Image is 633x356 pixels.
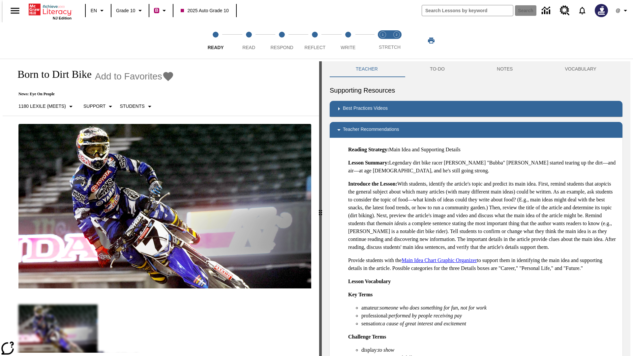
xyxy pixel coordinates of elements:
[348,279,391,284] strong: Lesson Vocabulary
[348,180,617,251] p: With students, identify the article's topic and predict its main idea. First, remind students tha...
[343,126,399,134] p: Teacher Recommendations
[396,33,397,36] text: 2
[330,122,622,138] div: Teacher Recommendations
[329,22,367,59] button: Write step 5 of 5
[151,5,171,16] button: Boost Class color is violet red. Change class color
[361,346,617,354] li: display:
[155,6,158,15] span: B
[3,61,319,353] div: reading
[229,22,268,59] button: Read step 2 of 5
[83,103,105,110] p: Support
[95,71,174,82] button: Add to Favorites - Born to Dirt Bike
[348,181,397,187] strong: Introduce the Lesson:
[612,5,633,16] button: Profile/Settings
[330,101,622,117] div: Best Practices Videos
[11,68,92,80] h1: Born to Dirt Bike
[196,22,235,59] button: Ready step 1 of 5
[16,101,77,112] button: Select Lexile, 1180 Lexile (Meets)
[382,33,383,36] text: 1
[348,334,386,340] strong: Challenge Terms
[404,61,471,77] button: TO-DO
[305,45,326,50] span: Reflect
[330,85,622,96] h6: Supporting Resources
[382,321,466,326] em: a cause of great interest and excitement
[18,124,311,289] img: Motocross racer James Stewart flies through the air on his dirt bike.
[208,45,224,50] span: Ready
[113,5,147,16] button: Grade: Grade 10, Select a grade
[379,44,401,50] span: STRETCH
[574,2,591,19] a: Notifications
[597,181,608,187] em: topic
[348,256,617,272] p: Provide students with the to support them in identifying the main idea and supporting details in ...
[91,7,97,14] span: EN
[348,146,617,154] p: Main Idea and Supporting Details
[538,2,556,20] a: Data Center
[117,101,156,112] button: Select Student
[378,347,394,353] em: to show
[471,61,539,77] button: NOTES
[330,61,622,77] div: Instructional Panel Tabs
[242,45,255,50] span: Read
[116,7,135,14] span: Grade 10
[591,2,612,19] button: Select a new avatar
[270,45,293,50] span: Respond
[402,257,477,263] a: Main Idea Chart Graphic Organizer
[330,61,404,77] button: Teacher
[263,22,301,59] button: Respond step 3 of 5
[88,5,109,16] button: Language: EN, Select a language
[53,16,72,20] span: NJ Edition
[389,313,462,318] em: performed by people receiving pay
[181,7,228,14] span: 2025 Auto Grade 10
[322,61,630,356] div: activity
[348,160,389,165] strong: Lesson Summary:
[556,2,574,19] a: Resource Center, Will open in new tab
[421,35,442,46] button: Print
[539,61,622,77] button: VOCABULARY
[616,7,620,14] span: @
[387,22,406,59] button: Stretch Respond step 2 of 2
[120,103,144,110] p: Students
[361,304,617,312] li: amateur:
[296,22,334,59] button: Reflect step 4 of 5
[422,5,513,16] input: search field
[361,312,617,320] li: professional:
[319,61,322,356] div: Press Enter or Spacebar and then press right and left arrow keys to move the slider
[11,92,174,97] p: News: Eye On People
[361,320,617,328] li: sensation:
[95,71,162,82] span: Add to Favorites
[18,103,66,110] p: 1180 Lexile (Meets)
[5,1,25,20] button: Open side menu
[380,305,487,311] em: someone who does something for fun, not for work
[595,4,608,17] img: Avatar
[348,147,389,152] strong: Reading Strategy:
[341,45,355,50] span: Write
[29,2,72,20] div: Home
[348,159,617,175] p: Legendary dirt bike racer [PERSON_NAME] "Bubba" [PERSON_NAME] started tearing up the dirt—and air...
[81,101,117,112] button: Scaffolds, Support
[348,292,373,297] strong: Key Terms
[382,221,404,226] em: main idea
[373,22,392,59] button: Stretch Read step 1 of 2
[343,105,388,113] p: Best Practices Videos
